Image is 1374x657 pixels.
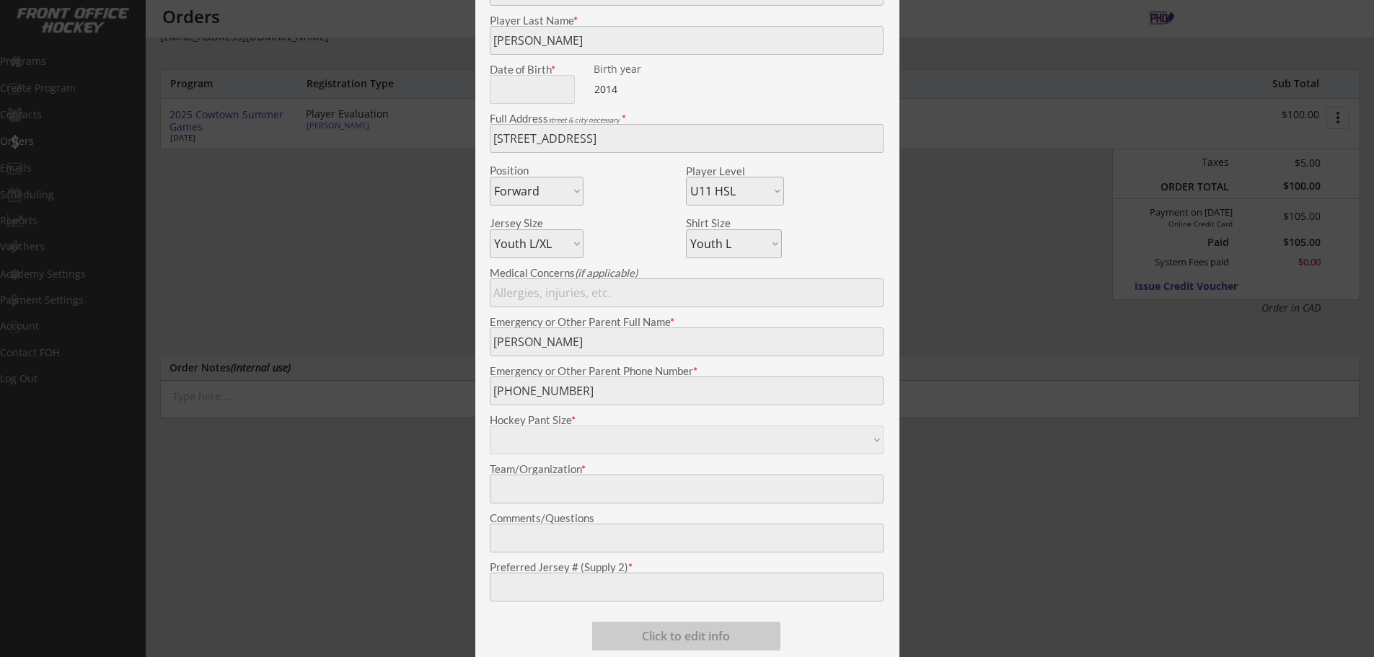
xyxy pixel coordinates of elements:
[490,415,884,425] div: Hockey Pant Size
[490,124,884,153] input: Street, City, Province/State
[490,317,884,327] div: Emergency or Other Parent Full Name
[490,113,884,124] div: Full Address
[686,166,784,177] div: Player Level
[548,115,620,124] em: street & city necessary
[490,562,884,573] div: Preferred Jersey # (Supply 2)
[490,165,564,176] div: Position
[490,278,884,307] input: Allergies, injuries, etc.
[490,366,884,376] div: Emergency or Other Parent Phone Number
[490,218,564,229] div: Jersey Size
[686,218,760,229] div: Shirt Size
[490,464,884,475] div: Team/Organization
[594,64,684,74] div: Birth year
[490,64,583,75] div: Date of Birth
[490,15,884,26] div: Player Last Name
[490,513,884,524] div: Comments/Questions
[575,266,638,279] em: (if applicable)
[594,64,684,75] div: We are transitioning the system to collect and store date of birth instead of just birth year to ...
[490,268,884,278] div: Medical Concerns
[594,82,684,97] div: 2014
[592,622,780,651] button: Click to edit info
